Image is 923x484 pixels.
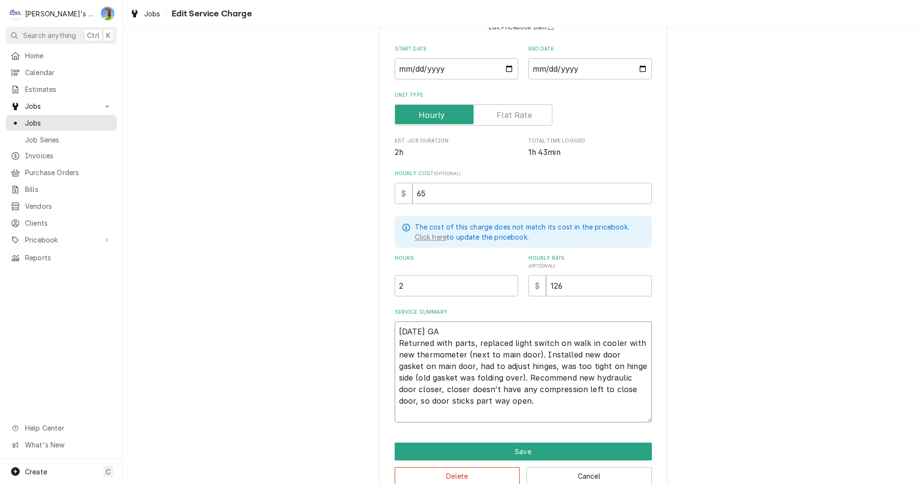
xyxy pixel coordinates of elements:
[395,321,652,422] textarea: [DATE] GA Returned with parts, replaced light switch on walk in cooler with new thermometer (next...
[87,30,100,40] span: Ctrl
[144,9,161,19] span: Jobs
[395,91,652,126] div: Unit Type
[395,148,403,157] span: 2h
[395,170,652,204] div: Hourly Cost
[415,232,447,242] a: Click here
[106,30,111,40] span: K
[25,440,111,450] span: What's New
[528,255,652,270] label: Hourly Rate
[528,263,555,268] span: ( optional )
[528,147,652,158] span: Total Time Logged
[395,443,652,460] button: Save
[101,7,114,20] div: GA
[6,81,117,97] a: Estimates
[395,45,518,79] div: Start Date
[6,115,117,131] a: Jobs
[9,7,22,20] div: C
[25,201,112,211] span: Vendors
[528,58,652,79] input: yyyy-mm-dd
[25,118,112,128] span: Jobs
[25,84,112,94] span: Estimates
[25,151,112,161] span: Invoices
[23,30,76,40] span: Search anything
[6,27,117,44] button: Search anythingCtrlK
[25,67,112,77] span: Calendar
[415,233,529,241] span: to update the pricebook.
[395,170,652,178] label: Hourly Cost
[6,250,117,266] a: Reports
[6,215,117,231] a: Clients
[395,308,652,422] div: Service Summary
[395,255,518,296] div: [object Object]
[25,423,111,433] span: Help Center
[6,181,117,197] a: Bills
[6,198,117,214] a: Vendors
[395,183,412,204] div: $
[169,7,252,20] span: Edit Service Charge
[6,420,117,436] a: Go to Help Center
[6,98,117,114] a: Go to Jobs
[25,218,112,228] span: Clients
[395,137,518,158] div: Est. Job Duration
[6,148,117,164] a: Invoices
[6,132,117,148] a: Job Series
[528,45,652,53] label: End Date
[25,253,112,263] span: Reports
[101,7,114,20] div: Greg Austin's Avatar
[395,45,518,53] label: Start Date
[25,167,112,178] span: Purchase Orders
[25,468,47,476] span: Create
[395,137,518,145] span: Est. Job Duration
[6,437,117,453] a: Go to What's New
[528,255,652,296] div: [object Object]
[106,467,111,477] span: C
[395,58,518,79] input: yyyy-mm-dd
[395,147,518,158] span: Est. Job Duration
[25,184,112,194] span: Bills
[6,64,117,80] a: Calendar
[6,232,117,248] a: Go to Pricebook
[528,137,652,145] span: Total Time Logged
[25,235,98,245] span: Pricebook
[9,7,22,20] div: Clay's Refrigeration's Avatar
[395,91,652,99] label: Unit Type
[25,9,96,19] div: [PERSON_NAME]'s Refrigeration
[395,255,518,270] label: Hours
[25,101,98,111] span: Jobs
[395,443,652,460] div: Button Group Row
[528,275,546,296] div: $
[528,148,561,157] span: 1h 43min
[6,48,117,64] a: Home
[25,51,112,61] span: Home
[25,135,112,145] span: Job Series
[528,137,652,158] div: Total Time Logged
[126,6,164,22] a: Jobs
[434,171,461,176] span: ( optional )
[395,308,652,316] label: Service Summary
[528,45,652,79] div: End Date
[6,165,117,180] a: Purchase Orders
[415,222,629,232] p: The cost of this charge does not match its cost in the pricebook.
